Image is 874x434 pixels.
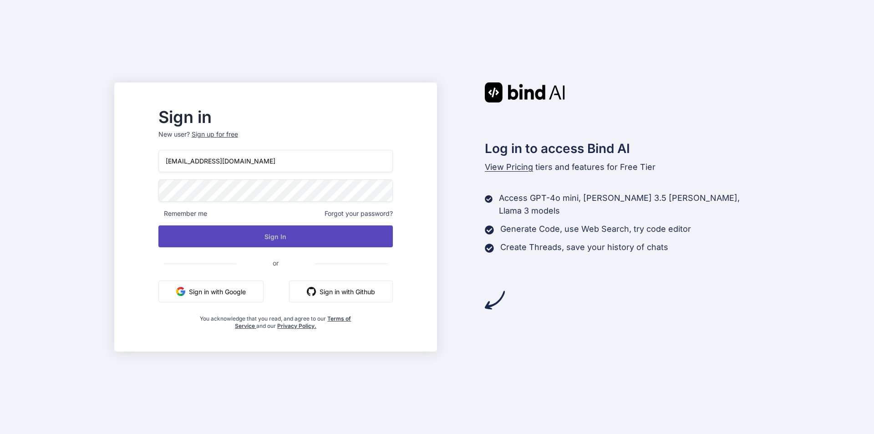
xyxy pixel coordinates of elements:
input: Login or Email [158,150,393,172]
div: You acknowledge that you read, and agree to our and our [198,310,354,330]
button: Sign in with Google [158,281,264,302]
p: New user? [158,130,393,150]
span: Forgot your password? [325,209,393,218]
img: Bind AI logo [485,82,565,102]
span: Remember me [158,209,207,218]
p: Access GPT-4o mini, [PERSON_NAME] 3.5 [PERSON_NAME], Llama 3 models [499,192,760,217]
span: View Pricing [485,162,533,172]
img: google [176,287,185,296]
button: Sign In [158,225,393,247]
img: github [307,287,316,296]
p: Generate Code, use Web Search, try code editor [500,223,691,235]
div: Sign up for free [192,130,238,139]
button: Sign in with Github [289,281,393,302]
h2: Sign in [158,110,393,124]
a: Privacy Policy. [277,322,316,329]
span: or [236,252,315,274]
p: Create Threads, save your history of chats [500,241,668,254]
img: arrow [485,290,505,310]
p: tiers and features for Free Tier [485,161,760,174]
h2: Log in to access Bind AI [485,139,760,158]
a: Terms of Service [235,315,351,329]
